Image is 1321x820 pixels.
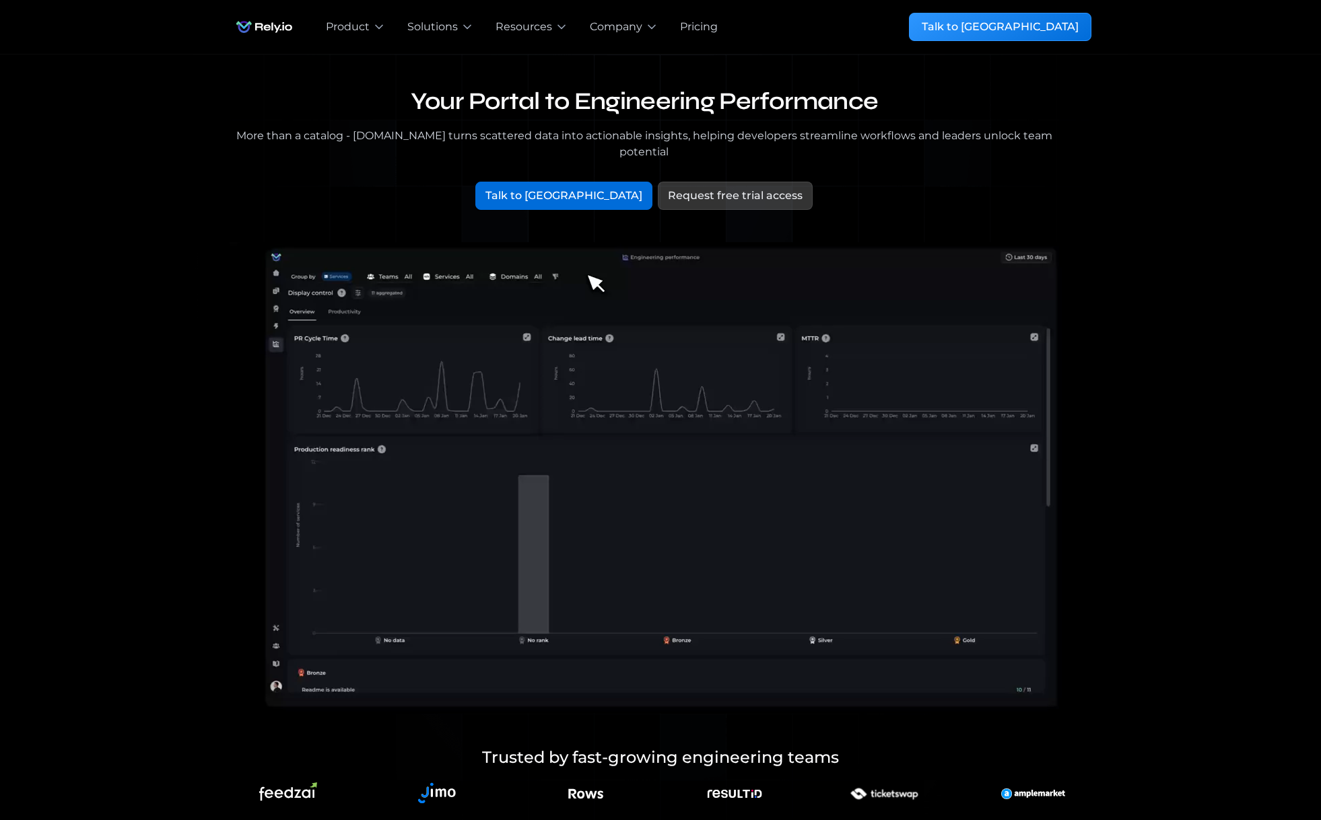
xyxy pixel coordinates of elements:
[485,188,642,204] div: Talk to [GEOGRAPHIC_DATA]
[658,182,813,210] a: Request free trial access
[230,13,299,40] img: Rely.io logo
[668,188,803,204] div: Request free trial access
[922,19,1079,35] div: Talk to [GEOGRAPHIC_DATA]
[364,745,957,770] h5: Trusted by fast-growing engineering teams
[680,19,718,35] a: Pricing
[1001,775,1064,813] img: An illustration of an explorer using binoculars
[326,19,370,35] div: Product
[496,19,552,35] div: Resources
[475,182,652,210] a: Talk to [GEOGRAPHIC_DATA]
[230,87,1059,117] h1: Your Portal to Engineering Performance
[230,128,1059,160] div: More than a catalog - [DOMAIN_NAME] turns scattered data into actionable insights, helping develo...
[259,782,317,805] img: An illustration of an explorer using binoculars
[411,775,463,813] img: An illustration of an explorer using binoculars
[706,775,764,813] img: An illustration of an explorer using binoculars
[567,775,605,813] img: An illustration of an explorer using binoculars
[833,775,935,813] img: An illustration of an explorer using binoculars
[230,13,299,40] a: home
[590,19,642,35] div: Company
[909,13,1091,41] a: Talk to [GEOGRAPHIC_DATA]
[407,19,458,35] div: Solutions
